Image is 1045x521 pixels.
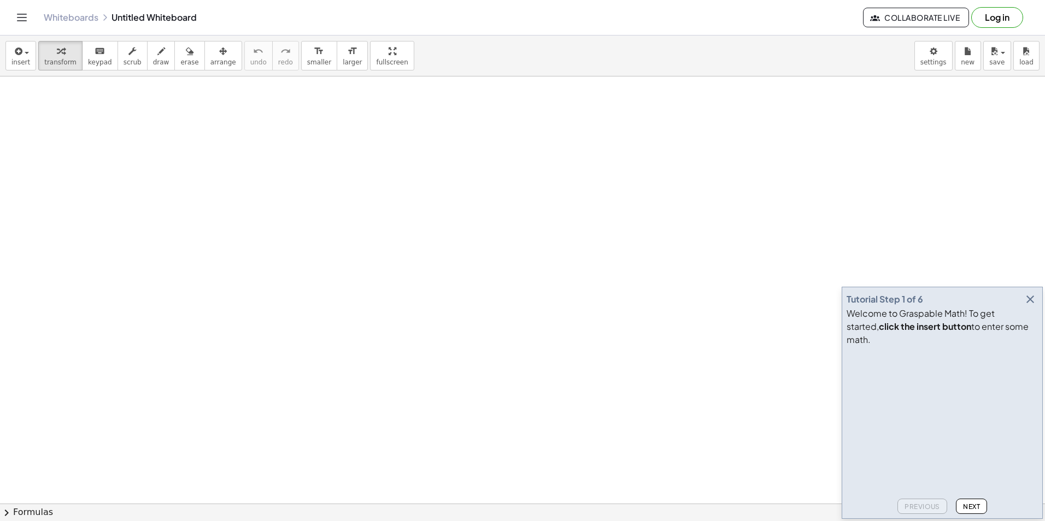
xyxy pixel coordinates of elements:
span: Collaborate Live [872,13,960,22]
div: Tutorial Step 1 of 6 [847,293,923,306]
button: redoredo [272,41,299,70]
button: new [955,41,981,70]
button: Log in [971,7,1023,28]
i: redo [280,45,291,58]
span: new [961,58,974,66]
span: save [989,58,1005,66]
button: settings [914,41,953,70]
a: Whiteboards [44,12,98,23]
button: load [1013,41,1040,70]
i: keyboard [95,45,105,58]
span: keypad [88,58,112,66]
button: Collaborate Live [863,8,969,27]
button: Toggle navigation [13,9,31,26]
button: format_sizesmaller [301,41,337,70]
span: smaller [307,58,331,66]
button: format_sizelarger [337,41,368,70]
button: insert [5,41,36,70]
i: undo [253,45,263,58]
span: settings [920,58,947,66]
span: undo [250,58,267,66]
span: arrange [210,58,236,66]
button: scrub [118,41,148,70]
div: Welcome to Graspable Math! To get started, to enter some math. [847,307,1038,346]
button: fullscreen [370,41,414,70]
span: larger [343,58,362,66]
i: format_size [314,45,324,58]
button: undoundo [244,41,273,70]
span: fullscreen [376,58,408,66]
span: Next [963,502,980,511]
b: click the insert button [879,321,971,332]
button: Next [956,499,987,514]
span: insert [11,58,30,66]
button: draw [147,41,175,70]
button: erase [174,41,204,70]
button: keyboardkeypad [82,41,118,70]
span: transform [44,58,77,66]
span: scrub [124,58,142,66]
span: erase [180,58,198,66]
button: arrange [204,41,242,70]
span: redo [278,58,293,66]
span: draw [153,58,169,66]
span: load [1019,58,1034,66]
i: format_size [347,45,357,58]
button: transform [38,41,83,70]
button: save [983,41,1011,70]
